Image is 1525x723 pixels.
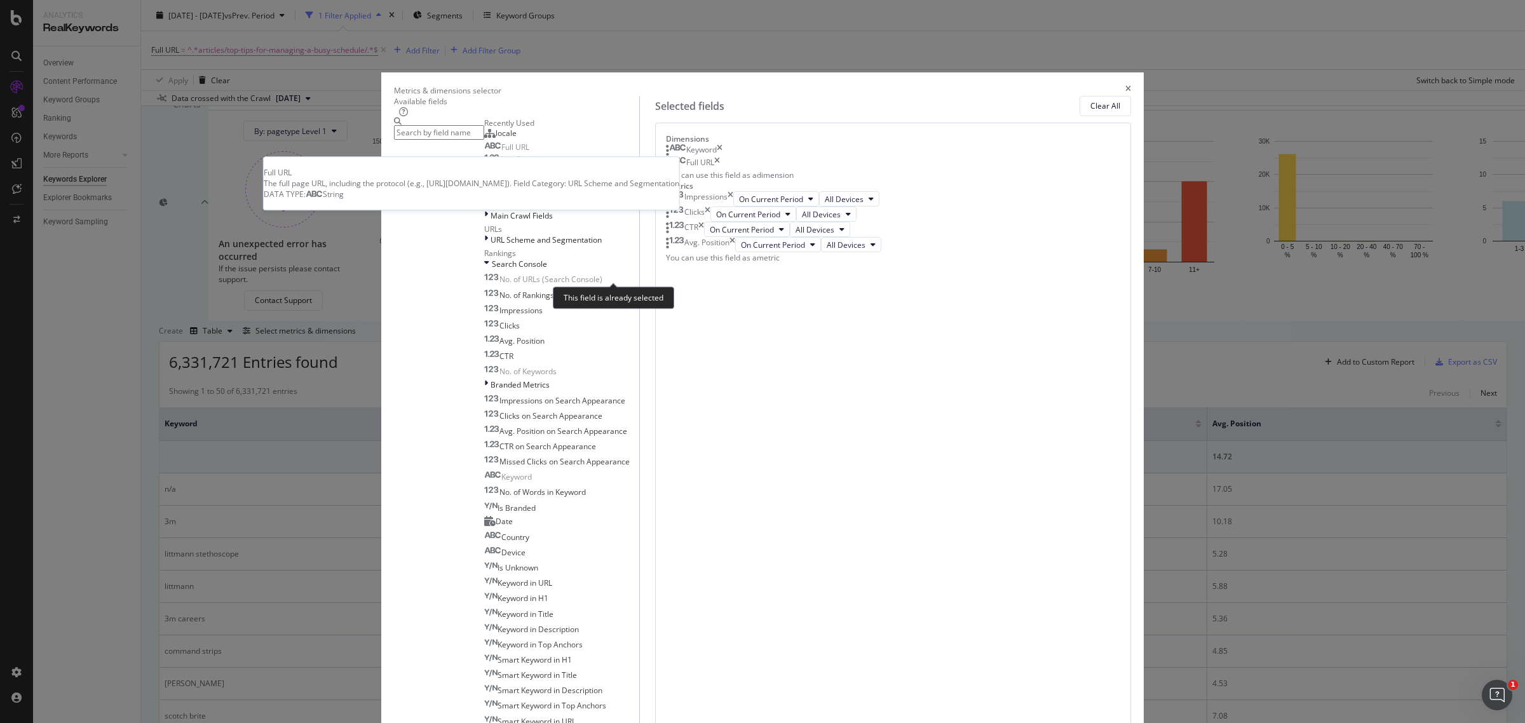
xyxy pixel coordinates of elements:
span: CTR on Search Appearance [499,441,596,452]
span: All Devices [796,224,834,235]
button: On Current Period [733,191,819,206]
div: Rankings [484,248,639,259]
div: Metrics & dimensions selector [394,85,501,96]
input: Search by field name [394,125,484,140]
div: Avg. PositiontimesOn Current PeriodAll Devices [666,237,1120,252]
span: Is Branded [498,503,536,513]
div: Recently Used [484,118,639,128]
span: Device [501,547,525,558]
div: CTRtimesOn Current PeriodAll Devices [666,222,1120,237]
div: Full URL [264,167,679,178]
span: On Current Period [741,240,805,250]
span: Clicks on Search Appearance [499,410,602,421]
span: Smart Keyword in Description [498,685,602,696]
span: Keyword [501,471,532,482]
span: All Devices [802,209,841,220]
span: No. of Rankings [499,290,554,301]
span: On Current Period [739,194,803,205]
div: CTR [684,222,698,237]
div: times [728,191,733,206]
div: Dimensions [666,133,1120,144]
div: times [705,206,710,222]
div: ClickstimesOn Current PeriodAll Devices [666,206,1120,222]
span: Full URL [501,142,529,152]
button: All Devices [796,206,857,222]
span: No. of Keywords [499,366,557,377]
div: times [1125,85,1131,96]
span: Avg. Position on Search Appearance [499,426,627,436]
span: All Devices [825,194,864,205]
span: URL Scheme and Segmentation [491,234,602,245]
button: All Devices [819,191,879,206]
span: locale [496,128,517,139]
button: Clear All [1080,96,1131,116]
button: On Current Period [735,237,821,252]
button: On Current Period [704,222,790,237]
span: Date [496,516,513,527]
iframe: Intercom live chat [1482,680,1512,710]
button: All Devices [821,237,881,252]
button: All Devices [790,222,850,237]
div: Selected fields [655,99,724,114]
span: Impressions [499,305,543,316]
span: Is Unknown [498,562,538,573]
div: You can use this field as a metric [666,252,1120,263]
span: Country [501,532,529,543]
span: All Devices [827,240,865,250]
div: Available fields [394,96,639,107]
span: Avg. Position [499,335,545,346]
div: Clear All [1090,100,1120,111]
span: Keyword in URL [498,578,552,588]
span: Clicks [499,320,520,331]
span: Main Crawl Fields [491,210,553,221]
span: On Current Period [716,209,780,220]
span: No. of Words in Keyword [499,487,586,497]
div: times [717,144,722,157]
span: No. of URLs (Search Console) [499,274,602,285]
div: Full URL [686,157,714,170]
span: On Current Period [710,224,774,235]
span: Smart Keyword in Top Anchors [498,700,606,711]
div: URLs [484,224,639,234]
span: Keyword in H1 [498,593,548,604]
span: Smart Keyword in Title [498,670,577,680]
span: Impressions on Search Appearance [499,395,625,406]
div: Full URLtimes [666,157,1120,170]
div: The full page URL, including the protocol (e.g., [URL][DOMAIN_NAME]). Field Category: URL Scheme ... [264,178,679,189]
div: Metrics [666,180,1120,191]
span: DATA TYPE: [264,189,306,200]
div: Keywordtimes [666,144,1120,157]
div: times [714,157,720,170]
div: times [729,237,735,252]
span: Smart Keyword in H1 [498,654,572,665]
button: On Current Period [710,206,796,222]
span: 1 [1508,680,1518,690]
div: Impressions [684,191,728,206]
span: Keyword in Title [498,609,553,619]
span: Keyword in Description [498,624,579,635]
div: Avg. Position [684,237,729,252]
span: CTR [499,351,513,361]
span: String [323,189,344,200]
span: Search Console [492,259,547,269]
div: ImpressionstimesOn Current PeriodAll Devices [666,191,1120,206]
div: times [698,222,704,237]
span: Keyword in Top Anchors [498,639,583,650]
div: Keyword [686,144,717,157]
span: Branded Metrics [491,379,550,390]
span: Avg. Position [499,154,545,165]
span: Missed Clicks on Search Appearance [499,456,630,467]
div: Clicks [684,206,705,222]
div: You can use this field as a dimension [666,170,1120,180]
